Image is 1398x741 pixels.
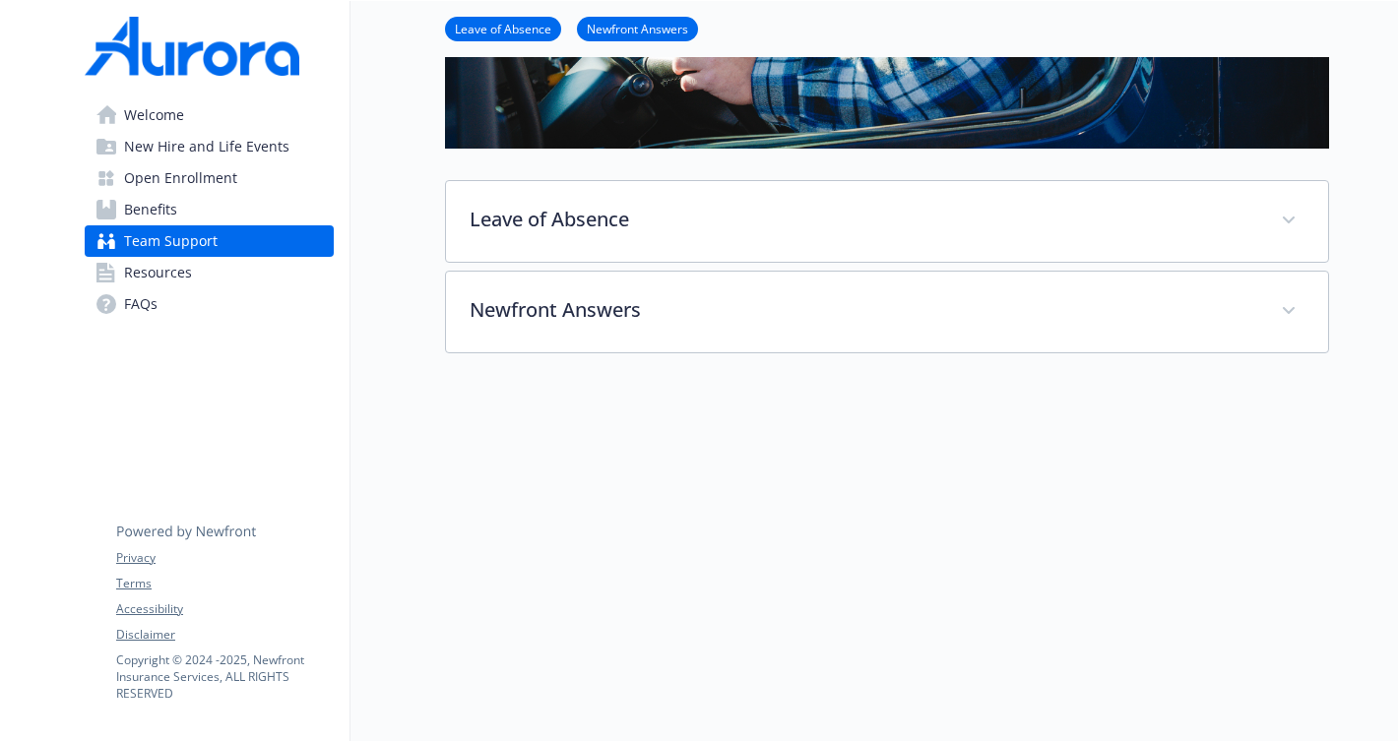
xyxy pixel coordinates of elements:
[85,99,334,131] a: Welcome
[124,131,289,162] span: New Hire and Life Events
[124,162,237,194] span: Open Enrollment
[470,205,1257,234] p: Leave of Absence
[446,181,1328,262] div: Leave of Absence
[116,626,333,644] a: Disclaimer
[470,295,1257,325] p: Newfront Answers
[85,194,334,225] a: Benefits
[85,162,334,194] a: Open Enrollment
[116,549,333,567] a: Privacy
[85,225,334,257] a: Team Support
[124,225,218,257] span: Team Support
[85,257,334,288] a: Resources
[124,194,177,225] span: Benefits
[124,257,192,288] span: Resources
[124,288,158,320] span: FAQs
[116,600,333,618] a: Accessibility
[116,575,333,592] a: Terms
[577,19,698,37] a: Newfront Answers
[446,272,1328,352] div: Newfront Answers
[445,19,561,37] a: Leave of Absence
[85,288,334,320] a: FAQs
[124,99,184,131] span: Welcome
[85,131,334,162] a: New Hire and Life Events
[116,651,333,702] p: Copyright © 2024 - 2025 , Newfront Insurance Services, ALL RIGHTS RESERVED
